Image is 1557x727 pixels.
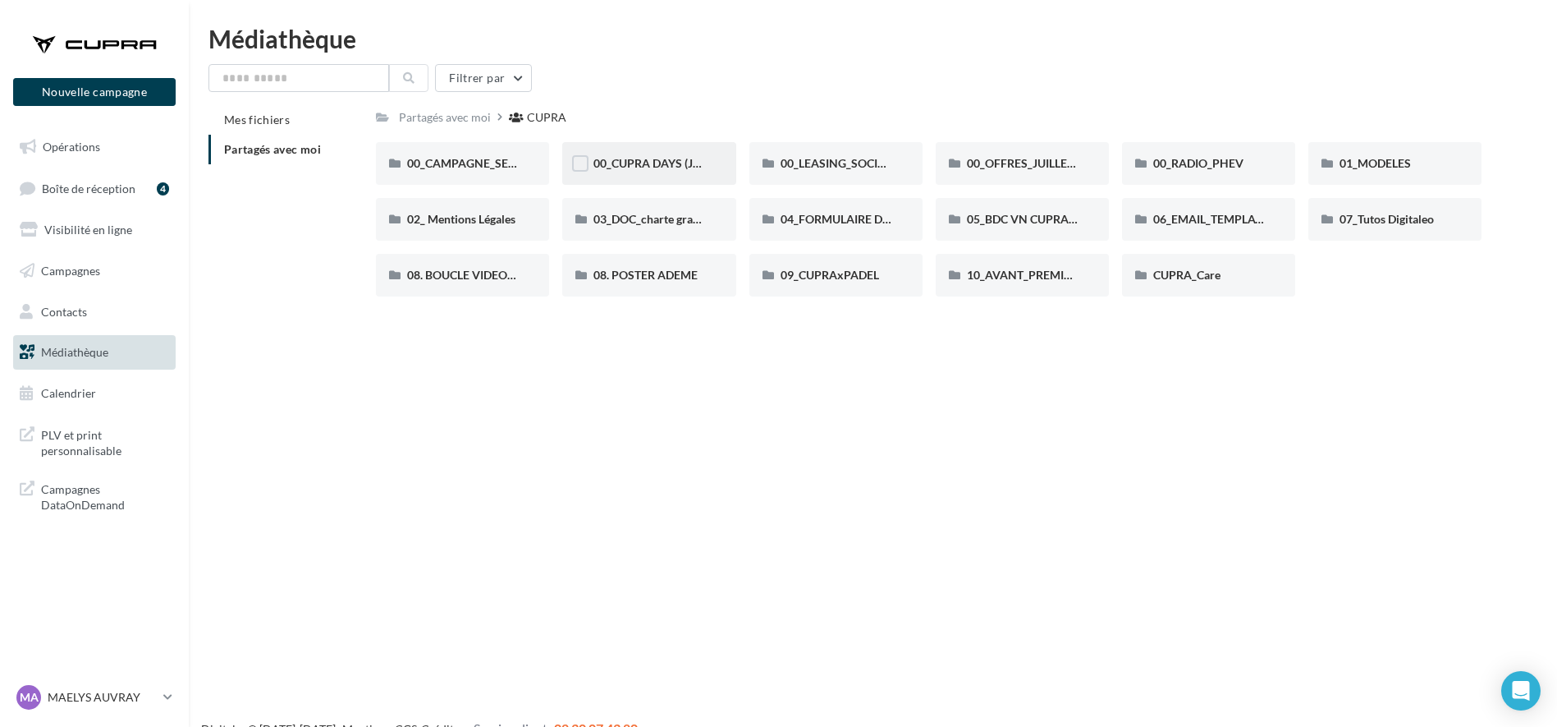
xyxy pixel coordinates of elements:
[10,295,179,329] a: Contacts
[781,212,1024,226] span: 04_FORMULAIRE DES DEMANDES CRÉATIVES
[13,78,176,106] button: Nouvelle campagne
[10,335,179,370] a: Médiathèque
[41,424,169,459] span: PLV et print personnalisable
[1153,268,1220,282] span: CUPRA_Care
[20,689,39,706] span: MA
[41,478,169,513] span: Campagnes DataOnDemand
[41,264,100,278] span: Campagnes
[43,140,100,154] span: Opérations
[967,212,1097,226] span: 05_BDC VN CUPRA 2024
[41,304,87,318] span: Contacts
[13,682,176,713] a: MA MAELYS AUVRAY
[10,472,179,520] a: Campagnes DataOnDemand
[593,268,698,282] span: 08. POSTER ADEME
[1153,156,1243,170] span: 00_RADIO_PHEV
[48,689,157,706] p: MAELYS AUVRAY
[42,181,135,195] span: Boîte de réception
[967,268,1235,282] span: 10_AVANT_PREMIÈRES_CUPRA (VENTES PRIVEES)
[781,156,964,170] span: 00_LEASING_SOCIAL_ÉLECTRIQUE
[593,156,712,170] span: 00_CUPRA DAYS (JPO)
[967,156,1108,170] span: 00_OFFRES_JUILLET AOÛT
[399,109,491,126] div: Partagés avec moi
[407,156,561,170] span: 00_CAMPAGNE_SEPTEMBRE
[10,213,179,247] a: Visibilité en ligne
[224,113,290,127] span: Mes fichiers
[10,417,179,466] a: PLV et print personnalisable
[10,171,179,206] a: Boîte de réception4
[593,212,808,226] span: 03_DOC_charte graphique et GUIDELINES
[10,130,179,164] a: Opérations
[1153,212,1344,226] span: 06_EMAIL_TEMPLATE HTML CUPRA
[781,268,879,282] span: 09_CUPRAxPADEL
[1339,212,1434,226] span: 07_Tutos Digitaleo
[527,109,566,126] div: CUPRA
[41,386,96,400] span: Calendrier
[407,212,515,226] span: 02_ Mentions Légales
[10,254,179,288] a: Campagnes
[407,268,624,282] span: 08. BOUCLE VIDEO ECRAN SHOWROOM
[44,223,132,237] span: Visibilité en ligne
[208,26,1537,51] div: Médiathèque
[224,142,321,156] span: Partagés avec moi
[1501,671,1541,711] div: Open Intercom Messenger
[10,376,179,411] a: Calendrier
[41,345,108,359] span: Médiathèque
[1339,156,1411,170] span: 01_MODELES
[157,182,169,196] div: 4
[435,64,532,92] button: Filtrer par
